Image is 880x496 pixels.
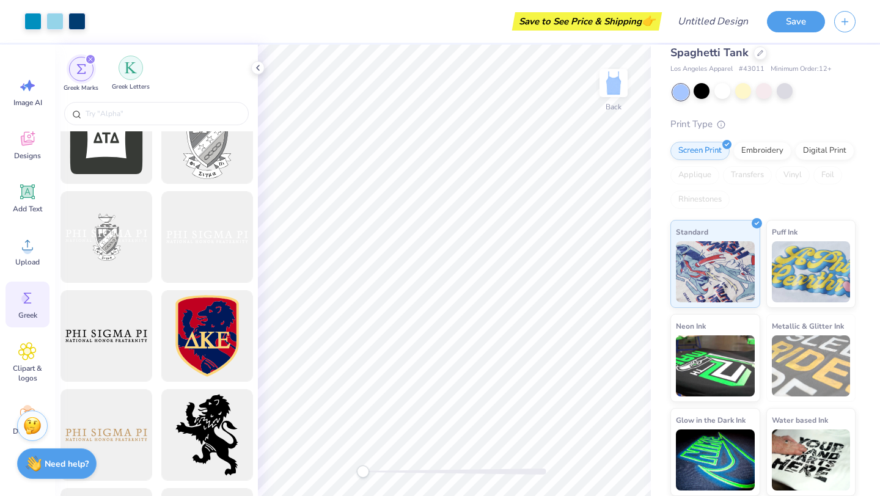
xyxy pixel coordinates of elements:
[676,414,746,426] span: Glow in the Dark Ink
[676,335,755,396] img: Neon Ink
[64,57,98,93] div: filter for Greek Marks
[739,64,765,75] span: # 43011
[772,241,851,302] img: Puff Ink
[795,142,854,160] div: Digital Print
[15,257,40,267] span: Upload
[772,429,851,491] img: Water based Ink
[357,465,369,478] div: Accessibility label
[668,9,758,34] input: Untitled Design
[776,166,810,184] div: Vinyl
[64,84,98,93] span: Greek Marks
[772,414,828,426] span: Water based Ink
[772,335,851,396] img: Metallic & Glitter Ink
[7,363,48,383] span: Clipart & logos
[642,13,655,28] span: 👉
[767,11,825,32] button: Save
[14,151,41,161] span: Designs
[112,82,150,92] span: Greek Letters
[676,241,755,302] img: Standard
[125,62,137,74] img: Greek Letters Image
[64,57,98,93] button: filter button
[13,98,42,108] span: Image AI
[84,108,241,120] input: Try "Alpha"
[45,458,89,470] strong: Need help?
[670,166,719,184] div: Applique
[13,426,42,436] span: Decorate
[18,310,37,320] span: Greek
[13,204,42,214] span: Add Text
[112,56,150,92] div: filter for Greek Letters
[76,64,86,74] img: Greek Marks Image
[676,429,755,491] img: Glow in the Dark Ink
[676,225,708,238] span: Standard
[670,117,856,131] div: Print Type
[772,225,798,238] span: Puff Ink
[670,191,730,209] div: Rhinestones
[670,142,730,160] div: Screen Print
[723,166,772,184] div: Transfers
[606,101,621,112] div: Back
[676,319,706,332] span: Neon Ink
[601,71,626,95] img: Back
[772,319,844,332] span: Metallic & Glitter Ink
[771,64,832,75] span: Minimum Order: 12 +
[515,12,659,31] div: Save to See Price & Shipping
[813,166,842,184] div: Foil
[112,57,150,93] button: filter button
[733,142,791,160] div: Embroidery
[670,64,733,75] span: Los Angeles Apparel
